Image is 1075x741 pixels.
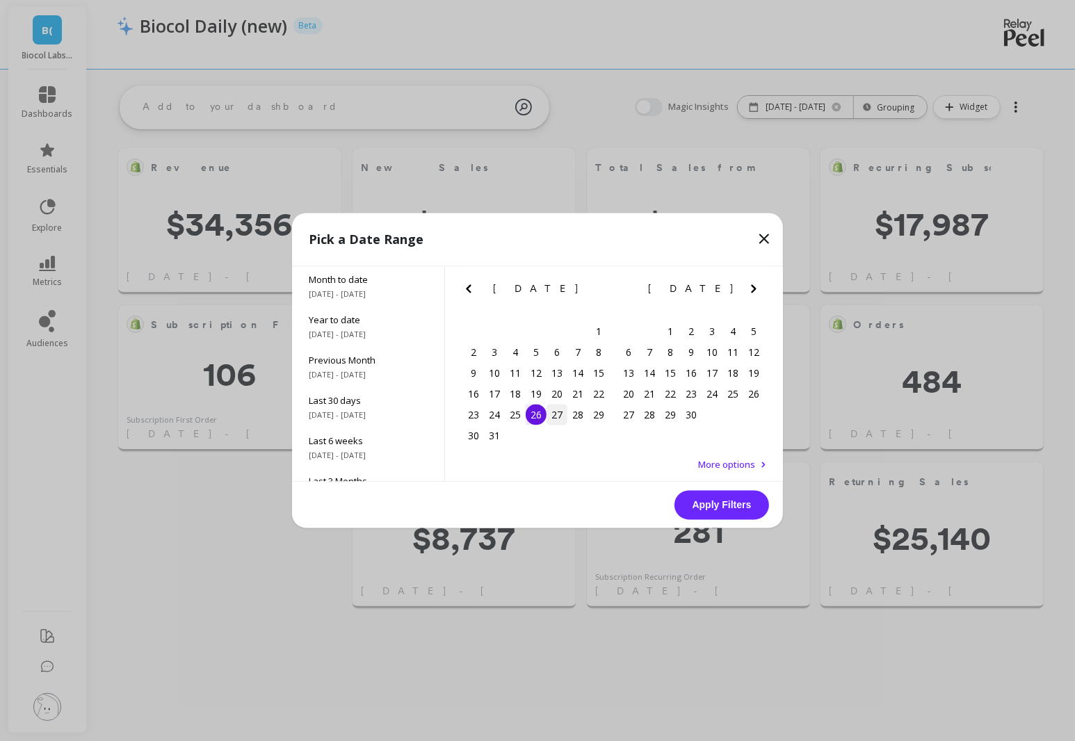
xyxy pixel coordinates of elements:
[505,342,526,363] div: Choose Tuesday, March 4th, 2025
[702,342,722,363] div: Choose Thursday, April 10th, 2025
[722,363,743,384] div: Choose Friday, April 18th, 2025
[309,355,428,367] span: Previous Month
[309,370,428,381] span: [DATE] - [DATE]
[618,363,639,384] div: Choose Sunday, April 13th, 2025
[526,384,547,405] div: Choose Wednesday, March 19th, 2025
[745,281,768,303] button: Next Month
[618,384,639,405] div: Choose Sunday, April 20th, 2025
[547,405,567,425] div: Choose Thursday, March 27th, 2025
[722,384,743,405] div: Choose Friday, April 25th, 2025
[460,281,483,303] button: Previous Month
[463,363,484,384] div: Choose Sunday, March 9th, 2025
[463,425,484,446] div: Choose Sunday, March 30th, 2025
[702,384,722,405] div: Choose Thursday, April 24th, 2025
[567,405,588,425] div: Choose Friday, March 28th, 2025
[484,363,505,384] div: Choose Monday, March 10th, 2025
[493,284,580,295] span: [DATE]
[567,342,588,363] div: Choose Friday, March 7th, 2025
[702,363,722,384] div: Choose Thursday, April 17th, 2025
[660,384,681,405] div: Choose Tuesday, April 22nd, 2025
[484,342,505,363] div: Choose Monday, March 3rd, 2025
[648,284,735,295] span: [DATE]
[615,281,638,303] button: Previous Month
[463,321,609,446] div: month 2025-03
[463,384,484,405] div: Choose Sunday, March 16th, 2025
[743,363,764,384] div: Choose Saturday, April 19th, 2025
[639,405,660,425] div: Choose Monday, April 28th, 2025
[702,321,722,342] div: Choose Thursday, April 3rd, 2025
[309,289,428,300] span: [DATE] - [DATE]
[484,384,505,405] div: Choose Monday, March 17th, 2025
[309,410,428,421] span: [DATE] - [DATE]
[588,342,609,363] div: Choose Saturday, March 8th, 2025
[505,405,526,425] div: Choose Tuesday, March 25th, 2025
[484,425,505,446] div: Choose Monday, March 31st, 2025
[526,342,547,363] div: Choose Wednesday, March 5th, 2025
[526,363,547,384] div: Choose Wednesday, March 12th, 2025
[547,384,567,405] div: Choose Thursday, March 20th, 2025
[722,342,743,363] div: Choose Friday, April 11th, 2025
[681,342,702,363] div: Choose Wednesday, April 9th, 2025
[639,363,660,384] div: Choose Monday, April 14th, 2025
[309,314,428,327] span: Year to date
[681,363,702,384] div: Choose Wednesday, April 16th, 2025
[588,384,609,405] div: Choose Saturday, March 22nd, 2025
[660,405,681,425] div: Choose Tuesday, April 29th, 2025
[463,405,484,425] div: Choose Sunday, March 23rd, 2025
[588,405,609,425] div: Choose Saturday, March 29th, 2025
[681,384,702,405] div: Choose Wednesday, April 23rd, 2025
[309,395,428,407] span: Last 30 days
[674,491,769,520] button: Apply Filters
[567,384,588,405] div: Choose Friday, March 21st, 2025
[618,342,639,363] div: Choose Sunday, April 6th, 2025
[743,342,764,363] div: Choose Saturday, April 12th, 2025
[639,384,660,405] div: Choose Monday, April 21st, 2025
[505,363,526,384] div: Choose Tuesday, March 11th, 2025
[618,405,639,425] div: Choose Sunday, April 27th, 2025
[309,450,428,462] span: [DATE] - [DATE]
[743,384,764,405] div: Choose Saturday, April 26th, 2025
[309,329,428,341] span: [DATE] - [DATE]
[567,363,588,384] div: Choose Friday, March 14th, 2025
[660,363,681,384] div: Choose Tuesday, April 15th, 2025
[743,321,764,342] div: Choose Saturday, April 5th, 2025
[309,475,428,488] span: Last 3 Months
[588,363,609,384] div: Choose Saturday, March 15th, 2025
[698,459,755,471] span: More options
[505,384,526,405] div: Choose Tuesday, March 18th, 2025
[547,342,567,363] div: Choose Thursday, March 6th, 2025
[681,405,702,425] div: Choose Wednesday, April 30th, 2025
[484,405,505,425] div: Choose Monday, March 24th, 2025
[639,342,660,363] div: Choose Monday, April 7th, 2025
[590,281,613,303] button: Next Month
[309,274,428,286] span: Month to date
[547,363,567,384] div: Choose Thursday, March 13th, 2025
[309,435,428,448] span: Last 6 weeks
[588,321,609,342] div: Choose Saturday, March 1st, 2025
[660,342,681,363] div: Choose Tuesday, April 8th, 2025
[463,342,484,363] div: Choose Sunday, March 2nd, 2025
[681,321,702,342] div: Choose Wednesday, April 2nd, 2025
[722,321,743,342] div: Choose Friday, April 4th, 2025
[660,321,681,342] div: Choose Tuesday, April 1st, 2025
[309,230,423,250] p: Pick a Date Range
[618,321,764,425] div: month 2025-04
[526,405,547,425] div: Choose Wednesday, March 26th, 2025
